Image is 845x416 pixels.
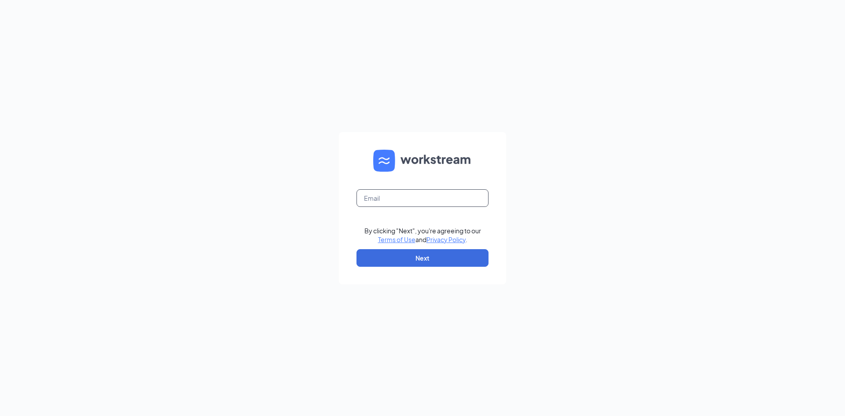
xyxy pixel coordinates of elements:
[356,189,489,207] input: Email
[356,249,489,267] button: Next
[364,226,481,244] div: By clicking "Next", you're agreeing to our and .
[378,236,415,243] a: Terms of Use
[373,150,472,172] img: WS logo and Workstream text
[426,236,466,243] a: Privacy Policy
